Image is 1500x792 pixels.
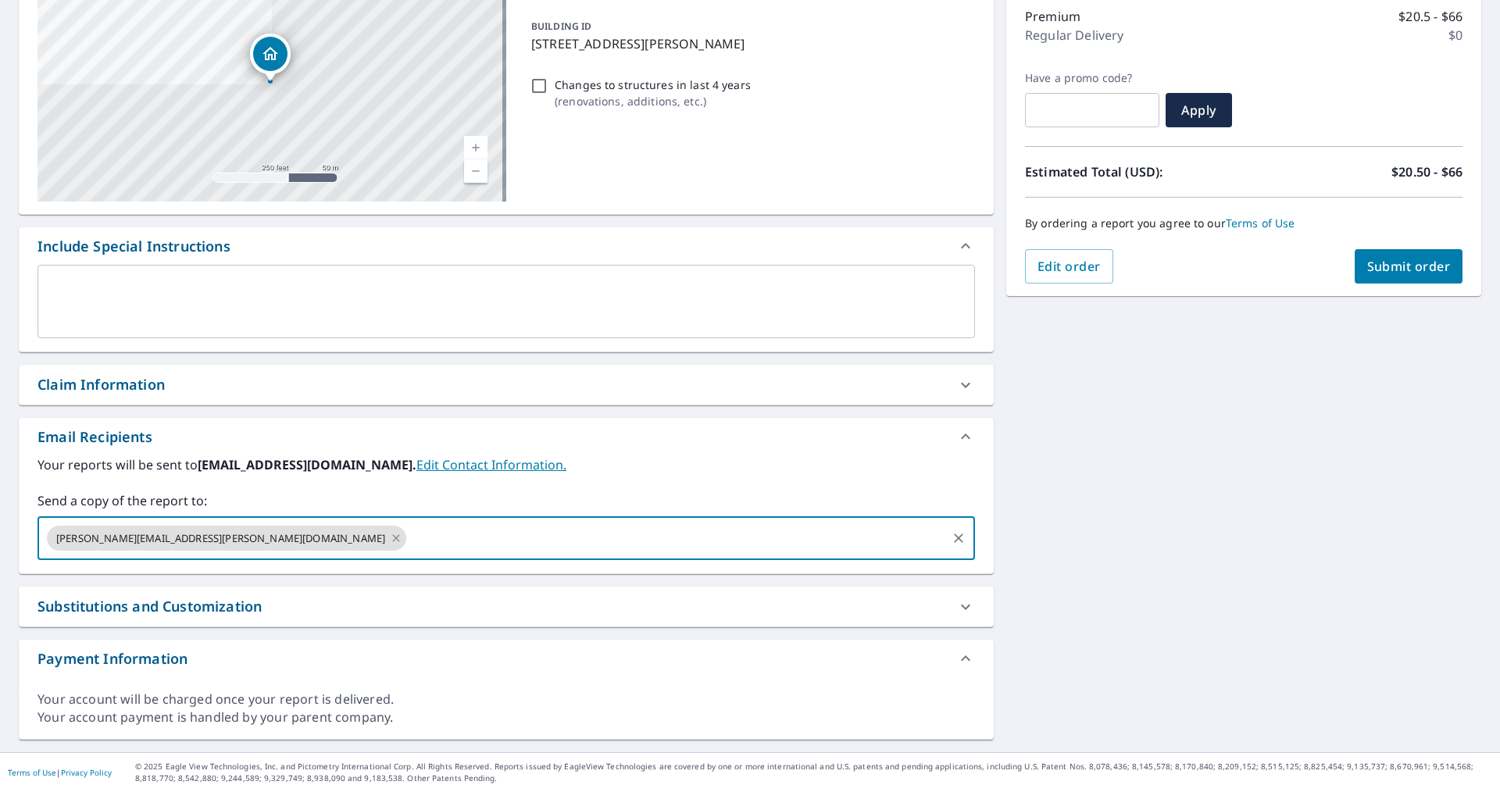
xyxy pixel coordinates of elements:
[1025,162,1244,181] p: Estimated Total (USD):
[19,418,994,455] div: Email Recipients
[1178,102,1220,119] span: Apply
[464,159,487,183] a: Current Level 17, Zoom Out
[47,531,395,546] span: [PERSON_NAME][EMAIL_ADDRESS][PERSON_NAME][DOMAIN_NAME]
[19,640,994,677] div: Payment Information
[1037,258,1101,275] span: Edit order
[19,365,994,405] div: Claim Information
[37,690,975,708] div: Your account will be charged once your report is delivered.
[1355,249,1463,284] button: Submit order
[37,455,975,474] label: Your reports will be sent to
[1025,71,1159,85] label: Have a promo code?
[37,426,152,448] div: Email Recipients
[1166,93,1232,127] button: Apply
[135,761,1492,784] p: © 2025 Eagle View Technologies, Inc. and Pictometry International Corp. All Rights Reserved. Repo...
[555,77,751,93] p: Changes to structures in last 4 years
[1367,258,1451,275] span: Submit order
[8,767,56,778] a: Terms of Use
[37,491,975,510] label: Send a copy of the report to:
[555,93,751,109] p: ( renovations, additions, etc. )
[47,526,406,551] div: [PERSON_NAME][EMAIL_ADDRESS][PERSON_NAME][DOMAIN_NAME]
[1025,216,1462,230] p: By ordering a report you agree to our
[416,456,566,473] a: EditContactInfo
[531,34,969,53] p: [STREET_ADDRESS][PERSON_NAME]
[61,767,112,778] a: Privacy Policy
[531,20,591,33] p: BUILDING ID
[1025,7,1080,26] p: Premium
[19,227,994,265] div: Include Special Instructions
[1448,26,1462,45] p: $0
[37,708,975,726] div: Your account payment is handled by your parent company.
[1398,7,1462,26] p: $20.5 - $66
[8,768,112,777] p: |
[948,527,970,549] button: Clear
[19,587,994,626] div: Substitutions and Customization
[37,648,187,669] div: Payment Information
[464,136,487,159] a: Current Level 17, Zoom In
[37,596,262,617] div: Substitutions and Customization
[1025,249,1113,284] button: Edit order
[1226,216,1295,230] a: Terms of Use
[1025,26,1123,45] p: Regular Delivery
[250,34,291,82] div: Dropped pin, building 1, Residential property, 4300 Leary Way NW Seattle, WA 98107
[37,236,230,257] div: Include Special Instructions
[37,374,165,395] div: Claim Information
[1391,162,1462,181] p: $20.50 - $66
[198,456,416,473] b: [EMAIL_ADDRESS][DOMAIN_NAME].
